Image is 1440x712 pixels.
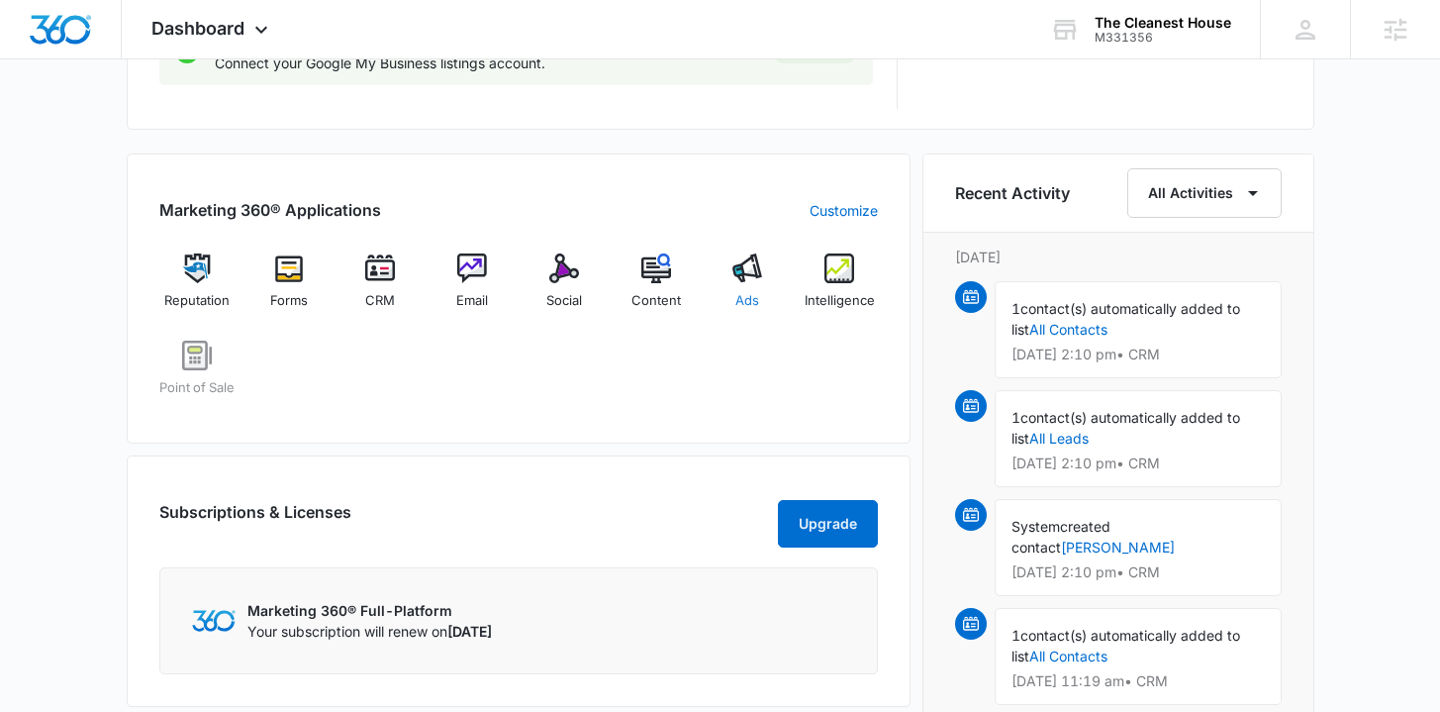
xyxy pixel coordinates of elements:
[1011,518,1060,535] span: System
[527,254,603,325] a: Social
[1011,409,1240,447] span: contact(s) automatically added to list
[735,291,759,311] span: Ads
[631,291,681,311] span: Content
[710,254,786,325] a: Ads
[342,254,419,325] a: CRM
[1011,409,1020,426] span: 1
[215,52,757,73] p: Connect your Google My Business listings account.
[955,247,1282,267] p: [DATE]
[1011,518,1110,556] span: created contact
[1011,457,1265,470] p: [DATE] 2:10 pm • CRM
[447,623,492,640] span: [DATE]
[1127,168,1282,218] button: All Activities
[270,291,308,311] span: Forms
[1029,430,1089,447] a: All Leads
[1011,300,1240,338] span: contact(s) automatically added to list
[810,200,878,221] a: Customize
[546,291,582,311] span: Social
[778,500,878,548] button: Upgrade
[159,500,351,540] h2: Subscriptions & Licenses
[159,341,236,412] a: Point of Sale
[159,198,381,222] h2: Marketing 360® Applications
[250,254,327,325] a: Forms
[1029,648,1107,664] a: All Contacts
[1011,348,1265,361] p: [DATE] 2:10 pm • CRM
[1095,15,1231,31] div: account name
[1011,674,1265,688] p: [DATE] 11:19 am • CRM
[1029,321,1107,338] a: All Contacts
[1011,565,1265,579] p: [DATE] 2:10 pm • CRM
[456,291,488,311] span: Email
[164,291,230,311] span: Reputation
[1011,300,1020,317] span: 1
[618,254,694,325] a: Content
[151,18,244,39] span: Dashboard
[955,181,1070,205] h6: Recent Activity
[247,621,492,642] p: Your subscription will renew on
[1061,539,1175,556] a: [PERSON_NAME]
[192,610,236,631] img: Marketing 360 Logo
[159,254,236,325] a: Reputation
[1011,627,1020,644] span: 1
[365,291,395,311] span: CRM
[434,254,511,325] a: Email
[805,291,875,311] span: Intelligence
[802,254,878,325] a: Intelligence
[1011,627,1240,664] span: contact(s) automatically added to list
[247,600,492,621] p: Marketing 360® Full-Platform
[159,378,235,398] span: Point of Sale
[1095,31,1231,45] div: account id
